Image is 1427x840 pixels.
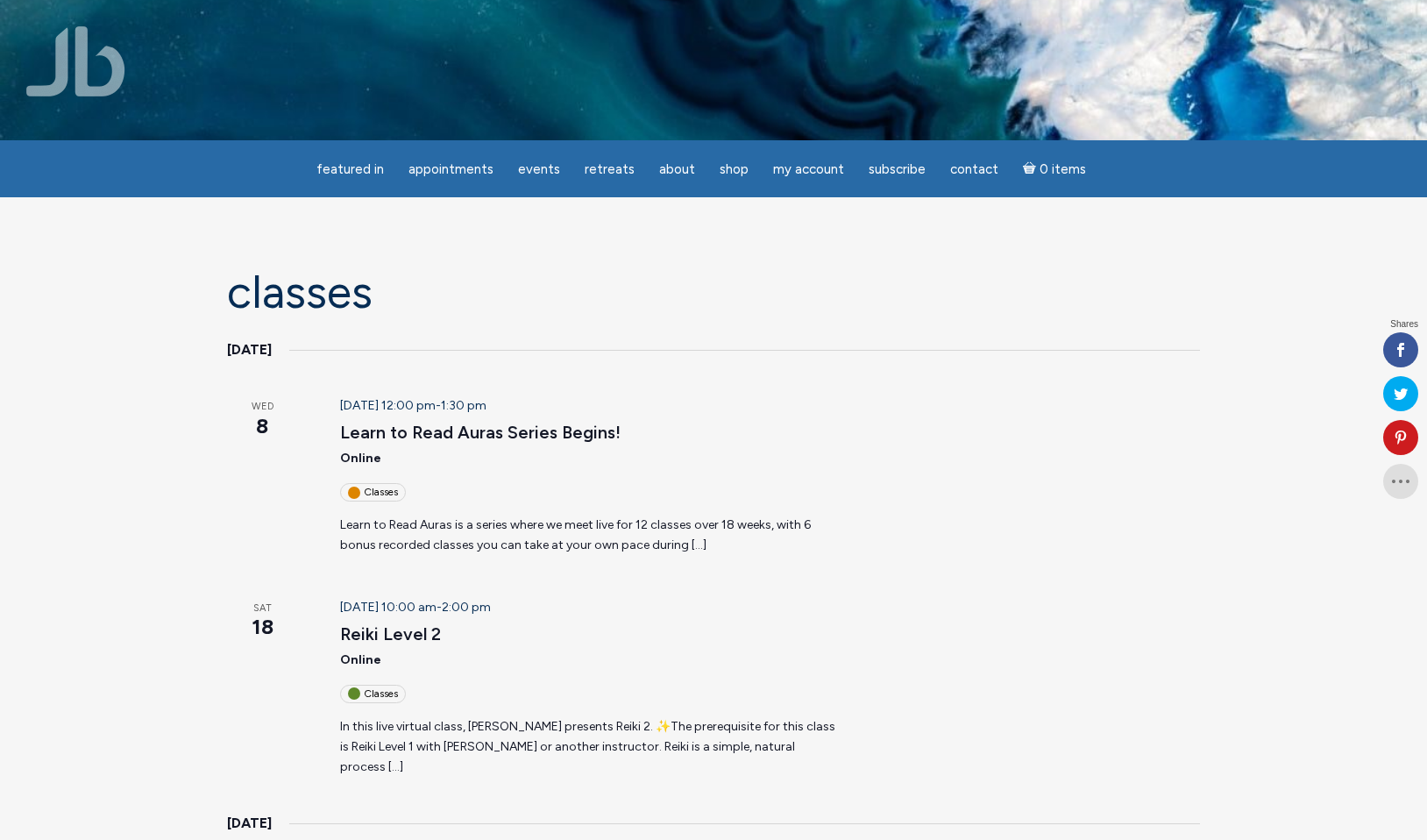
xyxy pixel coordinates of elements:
a: Cart0 items [1012,151,1097,187]
span: Appointments [408,161,493,177]
span: featured in [316,161,384,177]
time: - [340,600,491,615]
time: [DATE] [227,338,272,361]
a: Contact [940,153,1009,187]
span: About [659,161,695,177]
span: Sat [227,602,298,616]
a: My Account [763,153,855,187]
a: Subscribe [858,153,936,187]
p: Learn to Read Auras is a series where we meet live for 12 classes over 18 weeks, with 6 bonus rec... [340,516,835,555]
span: [DATE] 10:00 am [340,600,437,615]
a: Reiki Level 2 [340,623,441,645]
a: Retreats [574,153,645,187]
span: 1:30 pm [441,398,486,413]
span: Shop [720,161,749,177]
div: Classes [340,483,406,502]
time: - [340,398,486,413]
span: Events [518,161,560,177]
span: 2:00 pm [442,600,491,615]
span: Contact [950,161,998,177]
span: 18 [227,612,298,642]
i: Cart [1023,161,1040,177]
span: Subscribe [869,161,926,177]
a: Appointments [398,153,504,187]
time: [DATE] [227,812,272,835]
a: Shop [709,153,759,187]
a: About [649,153,706,187]
span: 8 [227,411,298,441]
p: In this live virtual class, [PERSON_NAME] presents Reiki 2. ✨The prerequisite for this class is R... [340,717,835,777]
span: Wed [227,400,298,415]
span: My Account [773,161,844,177]
a: Events [508,153,571,187]
h1: Classes [227,267,1200,317]
span: 0 items [1040,163,1086,176]
a: Learn to Read Auras Series Begins! [340,422,621,444]
span: Retreats [585,161,635,177]
span: [DATE] 12:00 pm [340,398,436,413]
span: Online [340,652,381,667]
img: Jamie Butler. The Everyday Medium [26,26,125,96]
span: Online [340,451,381,466]
a: featured in [306,153,394,187]
div: Classes [340,685,406,703]
span: Shares [1390,320,1418,329]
